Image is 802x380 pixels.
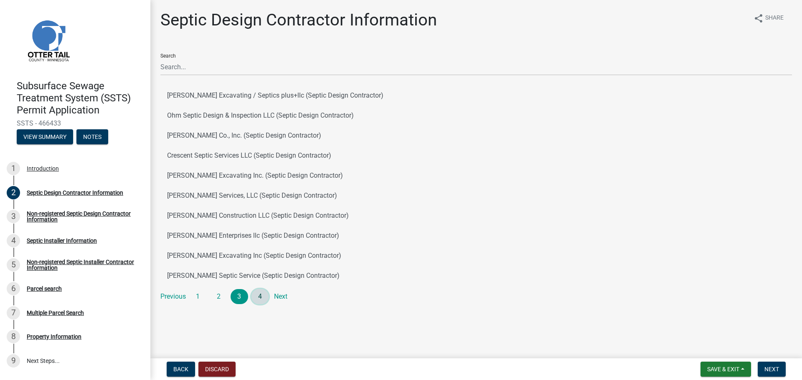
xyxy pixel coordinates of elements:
a: Next [272,289,289,304]
button: [PERSON_NAME] Excavating / Septics plus+llc (Septic Design Contractor) [160,86,792,106]
button: shareShare [747,10,790,26]
button: [PERSON_NAME] Septic Service (Septic Design Contractor) [160,266,792,286]
button: [PERSON_NAME] Construction LLC (Septic Design Contractor) [160,206,792,226]
wm-modal-confirm: Summary [17,134,73,141]
a: 1 [189,289,207,304]
div: 4 [7,234,20,247]
div: 8 [7,330,20,343]
div: Parcel search [27,286,62,292]
div: 1 [7,162,20,175]
div: 5 [7,258,20,272]
button: Notes [76,129,108,144]
button: [PERSON_NAME] Services, LLC (Septic Design Contractor) [160,186,792,206]
span: SSTS - 466433 [17,119,134,127]
div: Property Information [27,334,81,340]
div: Septic Design Contractor Information [27,190,123,196]
button: [PERSON_NAME] Co., Inc. (Septic Design Contractor) [160,126,792,146]
div: 9 [7,354,20,367]
button: Crescent Septic Services LLC (Septic Design Contractor) [160,146,792,166]
input: Search... [160,58,792,75]
span: Back [173,366,188,372]
i: share [754,13,764,23]
button: [PERSON_NAME] Excavating Inc (Septic Design Contractor) [160,246,792,266]
button: Next [758,362,786,377]
button: Discard [198,362,236,377]
button: [PERSON_NAME] Enterprises llc (Septic Design Contractor) [160,226,792,246]
button: Ohm Septic Design & Inspection LLC (Septic Design Contractor) [160,106,792,126]
span: Next [764,366,779,372]
div: 2 [7,186,20,199]
div: 6 [7,282,20,295]
button: Save & Exit [700,362,751,377]
button: View Summary [17,129,73,144]
div: 3 [7,210,20,223]
button: [PERSON_NAME] Excavating Inc. (Septic Design Contractor) [160,166,792,186]
a: 4 [251,289,269,304]
div: Introduction [27,166,59,171]
h1: Septic Design Contractor Information [160,10,437,30]
div: Multiple Parcel Search [27,310,84,316]
span: Save & Exit [707,366,739,372]
h4: Subsurface Sewage Treatment System (SSTS) Permit Application [17,80,144,116]
button: Back [167,362,195,377]
div: Non-registered Septic Design Contractor Information [27,211,137,222]
a: 2 [210,289,228,304]
img: Otter Tail County, Minnesota [17,9,79,71]
div: Non-registered Septic Installer Contractor Information [27,259,137,271]
a: Previous [160,289,186,304]
nav: Page navigation [160,289,792,304]
div: 7 [7,306,20,320]
a: 3 [231,289,248,304]
wm-modal-confirm: Notes [76,134,108,141]
span: Share [765,13,784,23]
div: Septic Installer Information [27,238,97,244]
